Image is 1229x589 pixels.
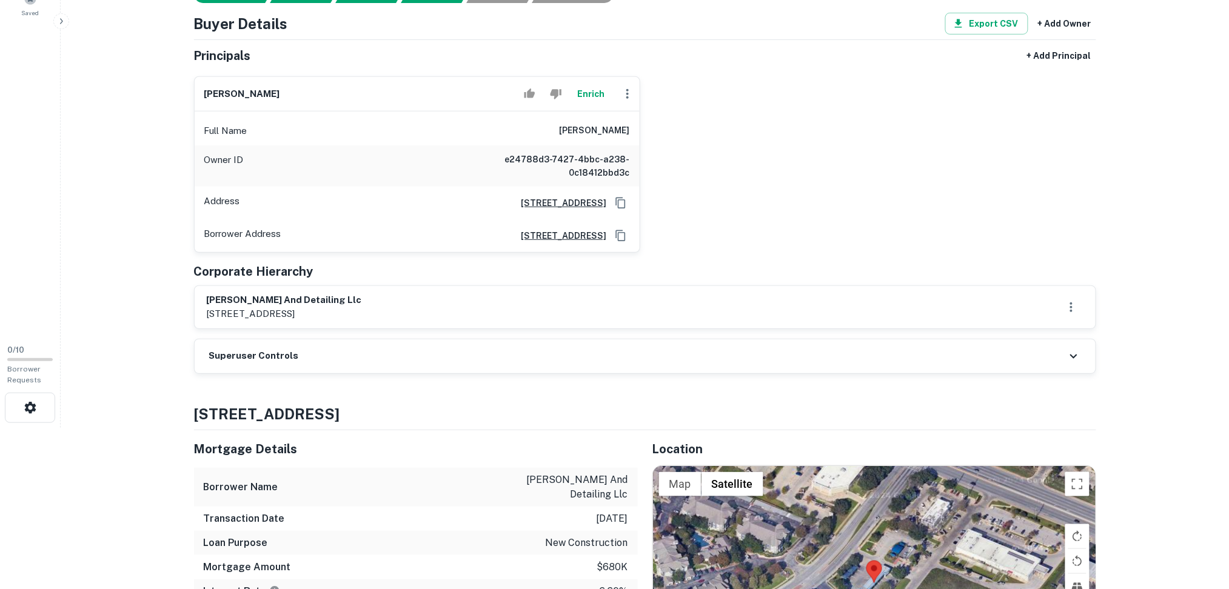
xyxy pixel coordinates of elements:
[702,472,763,496] button: Show satellite imagery
[572,82,611,106] button: Enrich
[7,345,24,354] span: 0 / 10
[204,511,285,526] h6: Transaction Date
[612,227,630,245] button: Copy Address
[560,124,630,138] h6: [PERSON_NAME]
[1033,13,1096,35] button: + Add Owner
[546,536,628,550] p: new construction
[204,194,240,212] p: Address
[194,13,288,35] h4: Buyer Details
[204,480,278,494] h6: Borrower Name
[194,262,313,281] h5: Corporate Hierarchy
[1065,549,1090,573] button: Rotate map counterclockwise
[519,473,628,502] p: [PERSON_NAME] and detailing llc
[1065,524,1090,548] button: Rotate map clockwise
[194,403,1096,425] h4: [STREET_ADDRESS]
[204,124,247,138] p: Full Name
[207,293,362,307] h6: [PERSON_NAME] and detailing llc
[597,511,628,526] p: [DATE]
[519,82,540,106] button: Accept
[1065,472,1090,496] button: Toggle fullscreen view
[659,472,702,496] button: Show street map
[597,560,628,574] p: $680k
[207,307,362,321] p: [STREET_ADDRESS]
[945,13,1028,35] button: Export CSV
[204,536,268,550] h6: Loan Purpose
[612,194,630,212] button: Copy Address
[204,87,280,101] h6: [PERSON_NAME]
[194,440,638,458] h5: Mortgage Details
[1022,45,1096,67] button: + Add Principal
[204,153,244,179] p: Owner ID
[1168,492,1229,550] iframe: Chat Widget
[7,365,41,384] span: Borrower Requests
[204,560,291,574] h6: Mortgage Amount
[204,227,281,245] p: Borrower Address
[22,8,39,18] span: Saved
[545,82,566,106] button: Reject
[652,440,1096,458] h5: Location
[209,349,299,363] h6: Superuser Controls
[484,153,630,179] h6: e24788d3-7427-4bbc-a238-0c18412bbd3c
[512,196,607,210] a: [STREET_ADDRESS]
[512,229,607,242] a: [STREET_ADDRESS]
[194,47,251,65] h5: Principals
